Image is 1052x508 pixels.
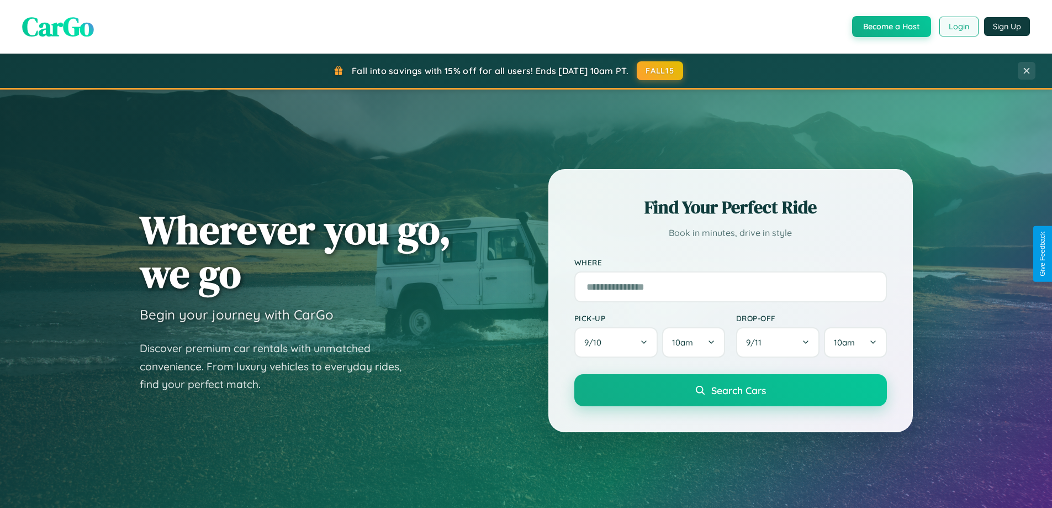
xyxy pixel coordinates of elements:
[574,258,887,267] label: Where
[939,17,979,36] button: Login
[984,17,1030,36] button: Sign Up
[584,337,607,348] span: 9 / 10
[140,306,334,323] h3: Begin your journey with CarGo
[140,339,416,394] p: Discover premium car rentals with unmatched convenience. From luxury vehicles to everyday rides, ...
[834,337,855,348] span: 10am
[1039,232,1046,276] div: Give Feedback
[140,208,451,295] h1: Wherever you go, we go
[637,61,683,80] button: FALL15
[736,327,820,358] button: 9/11
[574,313,725,323] label: Pick-up
[746,337,767,348] span: 9 / 11
[852,16,931,37] button: Become a Host
[574,195,887,219] h2: Find Your Perfect Ride
[824,327,886,358] button: 10am
[662,327,725,358] button: 10am
[574,374,887,406] button: Search Cars
[352,65,628,76] span: Fall into savings with 15% off for all users! Ends [DATE] 10am PT.
[736,313,887,323] label: Drop-off
[574,225,887,241] p: Book in minutes, drive in style
[672,337,693,348] span: 10am
[574,327,658,358] button: 9/10
[22,8,94,45] span: CarGo
[711,384,766,396] span: Search Cars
